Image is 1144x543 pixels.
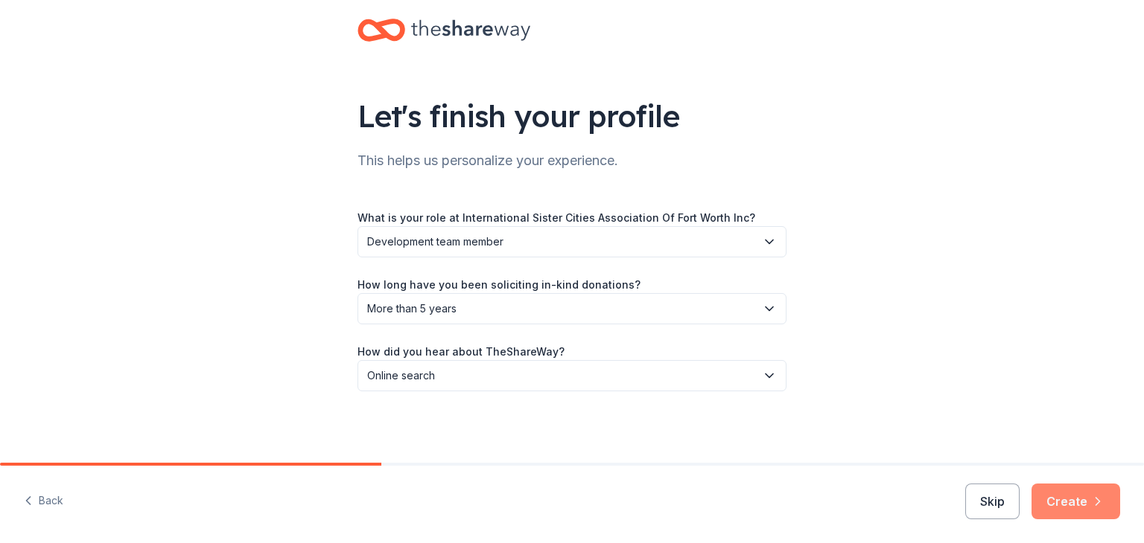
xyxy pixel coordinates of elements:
[367,367,756,385] span: Online search
[24,486,63,517] button: Back
[357,95,786,137] div: Let's finish your profile
[357,211,755,225] label: What is your role at International Sister Cities Association Of Fort Worth Inc?
[357,226,786,257] button: Development team member
[357,277,641,292] label: How long have you been soliciting in-kind donations?
[1032,483,1120,519] button: Create
[357,360,786,391] button: Online search
[357,344,565,359] label: How did you hear about TheShareWay?
[367,300,756,318] span: More than 5 years
[357,149,786,173] div: This helps us personalize your experience.
[357,293,786,324] button: More than 5 years
[965,483,1020,519] button: Skip
[367,233,756,251] span: Development team member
